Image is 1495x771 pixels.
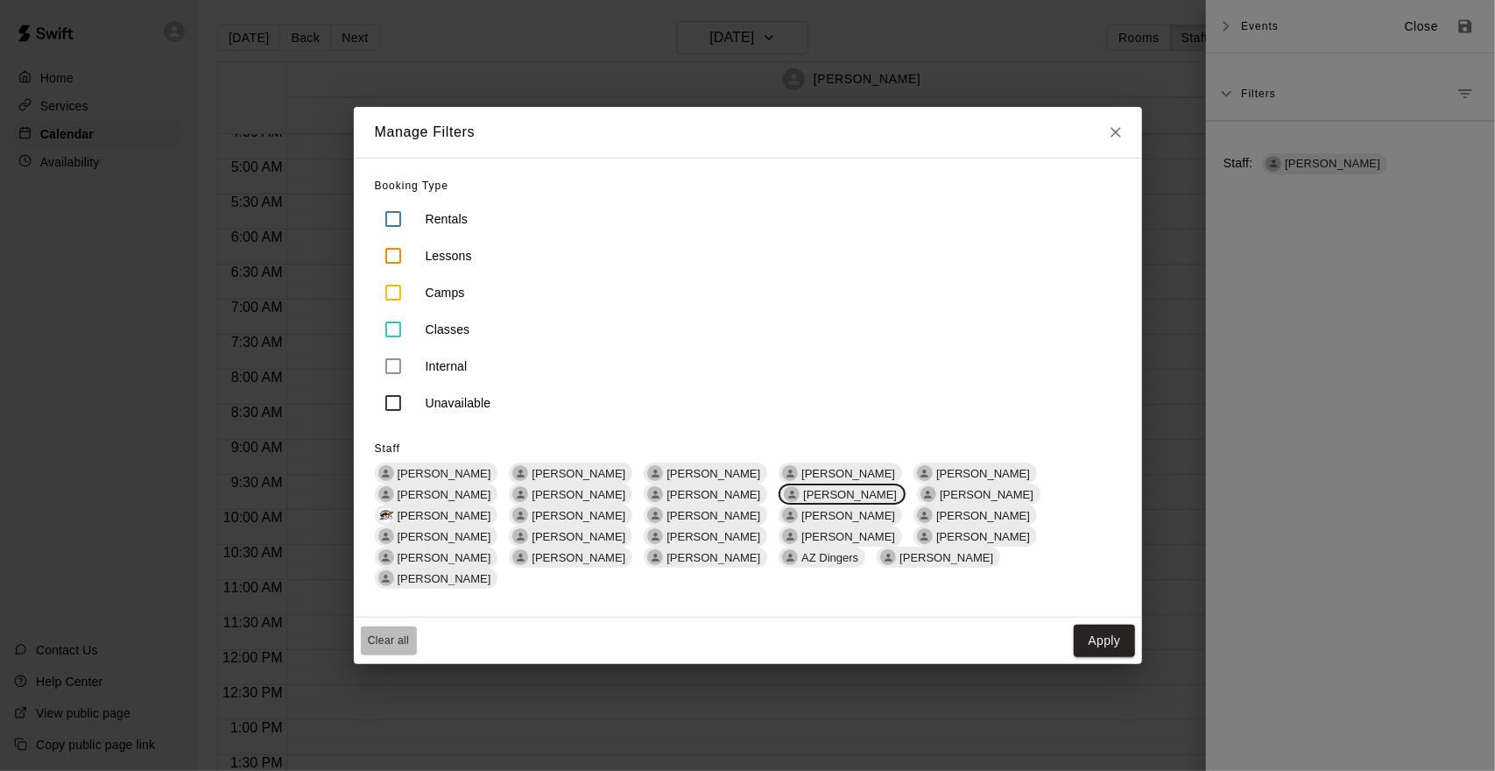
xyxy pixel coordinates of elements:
[913,505,1037,526] div: [PERSON_NAME]
[391,530,498,543] span: [PERSON_NAME]
[375,568,498,589] div: [PERSON_NAME]
[929,467,1037,480] span: [PERSON_NAME]
[784,486,800,502] div: Josh Lusby
[426,284,465,301] p: Camps
[796,488,904,501] span: [PERSON_NAME]
[647,528,663,544] div: Aaron Schultz
[375,505,498,526] div: Jason Pridie[PERSON_NAME]
[525,551,632,564] span: [PERSON_NAME]
[375,526,498,547] div: [PERSON_NAME]
[375,463,498,484] div: [PERSON_NAME]
[647,486,663,502] div: John Havird
[391,509,498,522] span: [PERSON_NAME]
[391,551,498,564] span: [PERSON_NAME]
[917,507,933,523] div: Matt Ceriani
[509,484,632,505] div: [PERSON_NAME]
[1100,107,1132,158] button: Close
[782,528,798,544] div: Grace Rana
[426,247,472,265] p: Lessons
[880,549,896,565] div: TJ Wilcoxson
[375,180,449,192] span: Booking Type
[644,463,767,484] div: [PERSON_NAME]
[375,442,400,455] span: Staff
[512,528,528,544] div: Raedyn Hedlund
[644,505,767,526] div: [PERSON_NAME]
[782,465,798,481] div: Andrew Haley
[512,486,528,502] div: Chris Mears
[375,547,498,568] div: [PERSON_NAME]
[782,549,798,565] div: AZ Dingers
[378,465,394,481] div: Frankie Gulko
[512,507,528,523] div: Asia Jones
[779,463,902,484] div: [PERSON_NAME]
[509,463,632,484] div: [PERSON_NAME]
[794,551,865,564] span: AZ Dingers
[917,465,933,481] div: Caleb Woodson
[391,467,498,480] span: [PERSON_NAME]
[659,551,767,564] span: [PERSON_NAME]
[913,463,1037,484] div: [PERSON_NAME]
[525,467,632,480] span: [PERSON_NAME]
[659,467,767,480] span: [PERSON_NAME]
[644,484,767,505] div: [PERSON_NAME]
[794,467,902,480] span: [PERSON_NAME]
[779,505,902,526] div: [PERSON_NAME]
[929,509,1037,522] span: [PERSON_NAME]
[779,484,906,505] div: [PERSON_NAME]
[378,570,394,586] div: Brandon Dean
[354,107,497,158] h2: Manage Filters
[391,572,498,585] span: [PERSON_NAME]
[525,530,632,543] span: [PERSON_NAME]
[929,530,1037,543] span: [PERSON_NAME]
[391,488,498,501] span: [PERSON_NAME]
[512,549,528,565] div: Rocky Parra
[525,488,632,501] span: [PERSON_NAME]
[644,526,767,547] div: [PERSON_NAME]
[659,530,767,543] span: [PERSON_NAME]
[647,507,663,523] div: Josh Hewitt
[659,488,767,501] span: [PERSON_NAME]
[782,507,798,523] div: Tyler Driver
[512,465,528,481] div: NILE HESSON
[1074,625,1134,657] button: Apply
[378,528,394,544] div: Lilly Russo
[509,505,632,526] div: [PERSON_NAME]
[378,507,394,523] img: Jason Pridie
[794,530,902,543] span: [PERSON_NAME]
[913,526,1037,547] div: [PERSON_NAME]
[917,528,933,544] div: Scott Hairston
[779,526,902,547] div: [PERSON_NAME]
[779,547,865,568] div: AZ Dingers
[426,210,469,228] p: Rentals
[644,547,767,568] div: [PERSON_NAME]
[794,509,902,522] span: [PERSON_NAME]
[659,509,767,522] span: [PERSON_NAME]
[877,547,1000,568] div: [PERSON_NAME]
[647,549,663,565] div: Sam Fischer
[361,626,417,655] button: Clear all
[378,549,394,565] div: Anthony Slama
[525,509,632,522] span: [PERSON_NAME]
[375,484,498,505] div: [PERSON_NAME]
[426,321,470,338] p: Classes
[426,394,491,412] p: Unavailable
[892,551,1000,564] span: [PERSON_NAME]
[917,484,1040,505] div: [PERSON_NAME]
[509,547,632,568] div: [PERSON_NAME]
[509,526,632,547] div: [PERSON_NAME]
[933,488,1040,501] span: [PERSON_NAME]
[426,357,468,375] p: Internal
[378,486,394,502] div: Ashtin Webb
[647,465,663,481] div: Taryn Lennon
[920,486,936,502] div: Allie Skaggs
